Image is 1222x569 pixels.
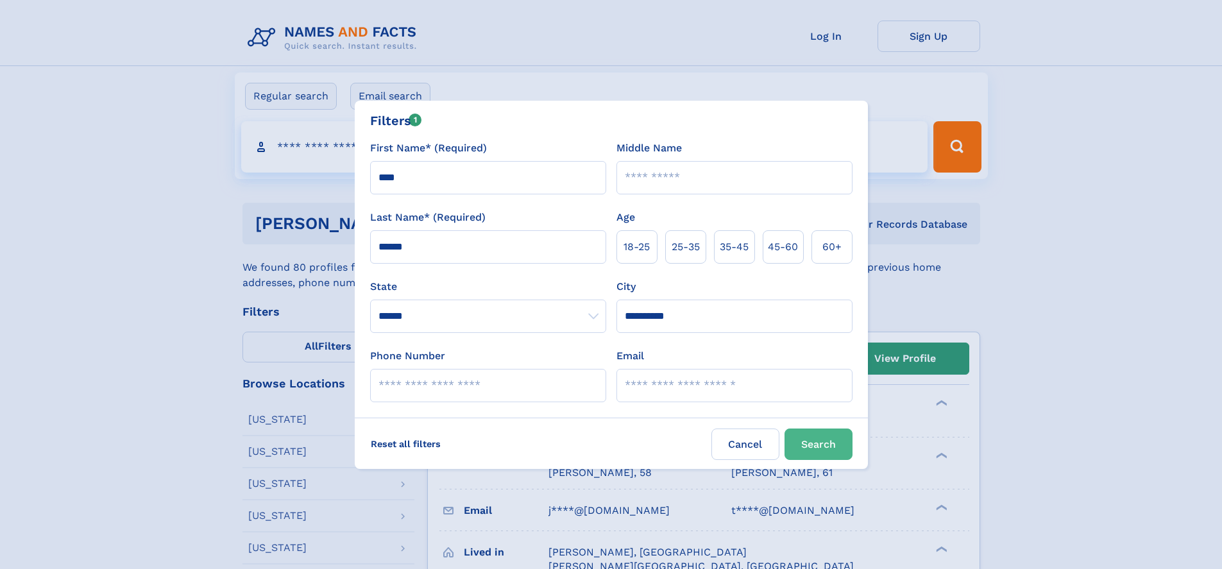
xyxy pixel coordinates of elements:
label: Email [616,348,644,364]
span: 25‑35 [672,239,700,255]
label: Phone Number [370,348,445,364]
label: First Name* (Required) [370,140,487,156]
span: 45‑60 [768,239,798,255]
span: 60+ [822,239,842,255]
div: Filters [370,111,422,130]
label: City [616,279,636,294]
label: Cancel [711,429,779,460]
span: 18‑25 [624,239,650,255]
label: Last Name* (Required) [370,210,486,225]
button: Search [785,429,853,460]
span: 35‑45 [720,239,749,255]
label: Middle Name [616,140,682,156]
label: Age [616,210,635,225]
label: State [370,279,606,294]
label: Reset all filters [362,429,449,459]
